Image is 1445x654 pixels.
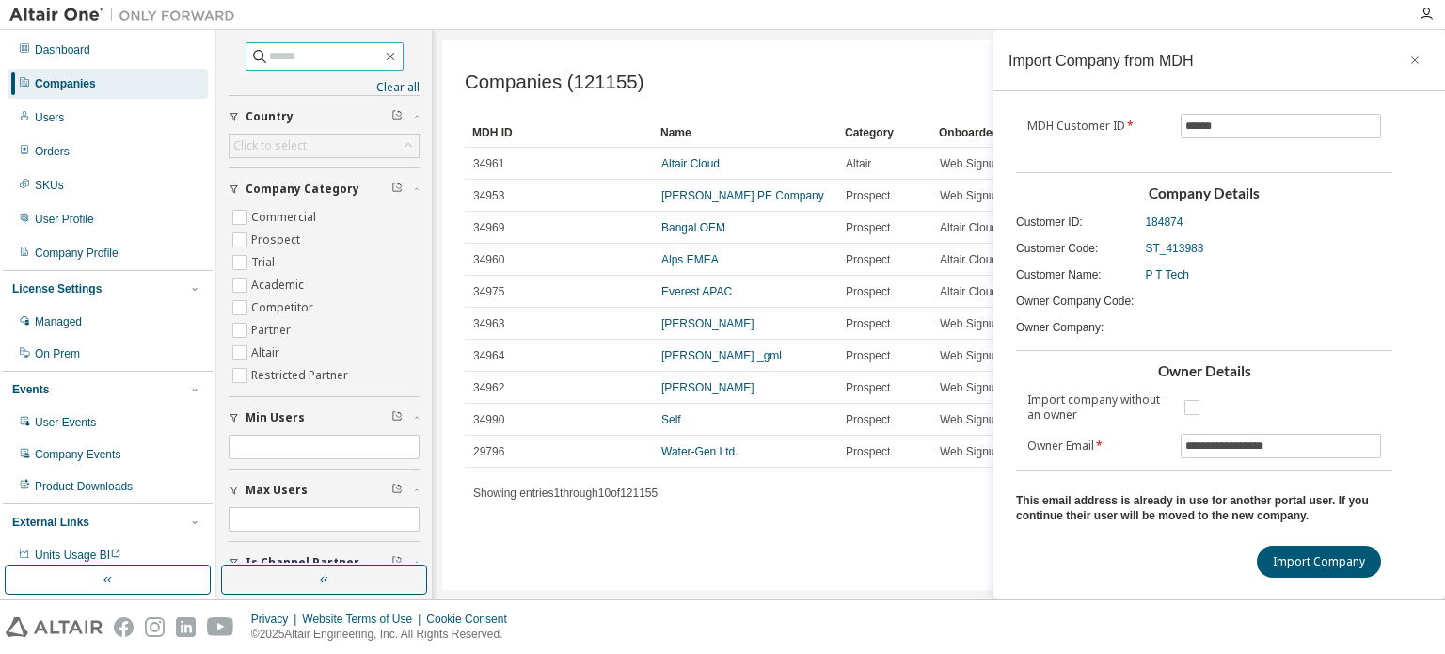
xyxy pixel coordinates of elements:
[1016,320,1104,335] span: Owner Company :
[846,316,890,331] span: Prospect
[1008,53,1194,68] div: Import Company from MDH
[229,168,420,210] button: Company Category
[233,138,307,153] div: Click to select
[661,221,725,234] a: Bangal OEM
[940,156,1001,171] span: Web Signup
[473,412,504,427] span: 34990
[246,182,359,197] span: Company Category
[246,109,294,124] span: Country
[251,627,518,643] p: © 2025 Altair Engineering, Inc. All Rights Reserved.
[1016,241,1098,256] span: Customer Code :
[251,612,302,627] div: Privacy
[473,316,504,331] span: 34963
[660,118,830,148] div: Name
[940,284,998,299] span: Altair Cloud
[251,206,320,229] label: Commercial
[661,349,782,362] a: [PERSON_NAME] _gml
[661,317,754,330] a: [PERSON_NAME]
[229,542,420,583] button: Is Channel Partner
[35,246,119,261] div: Company Profile
[939,118,1018,148] div: Onboarded By
[1016,215,1083,230] span: Customer ID :
[1027,119,1169,134] label: MDH Customer ID
[940,316,1001,331] span: Web Signup
[846,380,890,395] span: Prospect
[12,382,49,397] div: Events
[1027,439,1169,454] label: Owner Email
[1016,267,1102,282] span: Customer Name :
[846,220,890,235] span: Prospect
[1257,546,1381,578] button: Import Company
[473,220,504,235] span: 34969
[1016,362,1392,381] h3: Owner Details
[1145,241,1203,256] span: ST_413983
[473,156,504,171] span: 34961
[846,252,890,267] span: Prospect
[472,118,645,148] div: MDH ID
[251,296,317,319] label: Competitor
[35,144,70,159] div: Orders
[940,188,1001,203] span: Web Signup
[229,80,420,95] a: Clear all
[1145,267,1188,282] span: P T Tech
[473,348,504,363] span: 34964
[846,444,890,459] span: Prospect
[846,348,890,363] span: Prospect
[391,555,403,570] span: Clear filter
[940,220,998,235] span: Altair Cloud
[1016,294,1134,309] span: Owner Company Code :
[473,284,504,299] span: 34975
[661,253,719,266] a: Alps EMEA
[846,412,890,427] span: Prospect
[661,189,824,202] a: [PERSON_NAME] PE Company
[251,342,283,364] label: Altair
[35,178,64,193] div: SKUs
[176,617,196,637] img: linkedin.svg
[35,549,121,562] span: Units Usage BI
[246,483,308,498] span: Max Users
[940,348,1001,363] span: Web Signup
[35,479,133,494] div: Product Downloads
[251,364,352,387] label: Restricted Partner
[114,617,134,637] img: facebook.svg
[35,110,64,125] div: Users
[473,444,504,459] span: 29796
[246,410,305,425] span: Min Users
[846,284,890,299] span: Prospect
[35,346,80,361] div: On Prem
[229,96,420,137] button: Country
[661,157,720,170] a: Altair Cloud
[1145,215,1183,230] span: 184874
[940,380,1001,395] span: Web Signup
[465,72,643,93] span: Companies (121155)
[230,135,419,157] div: Click to select
[207,617,234,637] img: youtube.svg
[145,617,165,637] img: instagram.svg
[251,319,294,342] label: Partner
[35,76,96,91] div: Companies
[251,229,304,251] label: Prospect
[846,188,890,203] span: Prospect
[426,612,517,627] div: Cookie Consent
[229,397,420,439] button: Min Users
[391,410,403,425] span: Clear filter
[473,487,658,500] span: Showing entries 1 through 10 of 121155
[661,445,738,458] a: Water-Gen Ltd.
[35,314,82,329] div: Managed
[35,447,120,462] div: Company Events
[940,444,1001,459] span: Web Signup
[473,188,504,203] span: 34953
[251,274,308,296] label: Academic
[391,483,403,498] span: Clear filter
[391,109,403,124] span: Clear filter
[302,612,426,627] div: Website Terms of Use
[940,412,1001,427] span: Web Signup
[1016,184,1392,203] h3: Company Details
[35,415,96,430] div: User Events
[12,281,102,296] div: License Settings
[251,251,278,274] label: Trial
[9,6,245,24] img: Altair One
[1027,392,1169,423] label: Import company without an owner
[229,470,420,511] button: Max Users
[661,381,754,394] a: [PERSON_NAME]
